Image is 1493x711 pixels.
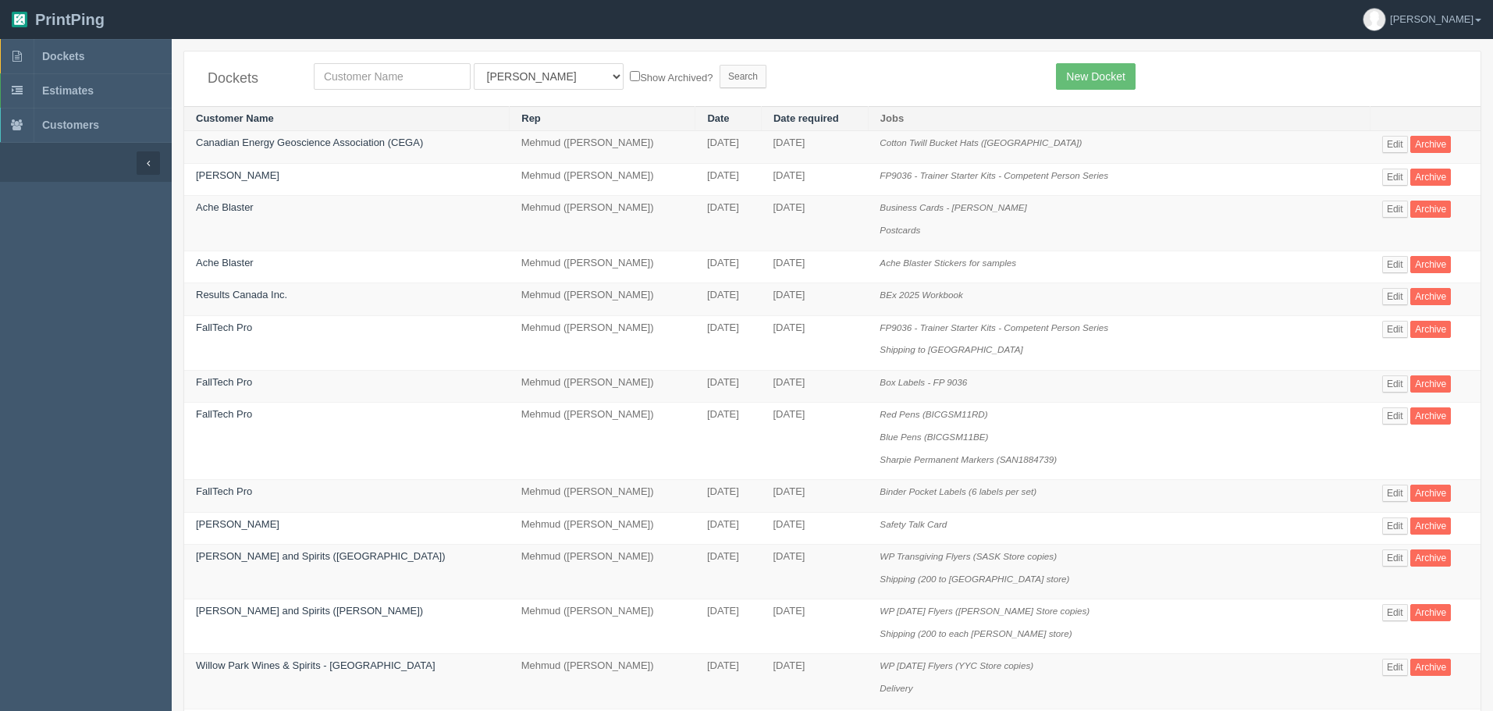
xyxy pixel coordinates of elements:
[695,599,762,654] td: [DATE]
[761,545,868,599] td: [DATE]
[880,322,1108,332] i: FP9036 - Trainer Starter Kits - Competent Person Series
[720,65,766,88] input: Search
[773,112,839,124] a: Date required
[880,202,1026,212] i: Business Cards - [PERSON_NAME]
[510,480,695,513] td: Mehmud ([PERSON_NAME])
[695,403,762,480] td: [DATE]
[761,480,868,513] td: [DATE]
[880,225,920,235] i: Postcards
[761,163,868,196] td: [DATE]
[880,137,1082,148] i: Cotton Twill Bucket Hats ([GEOGRAPHIC_DATA])
[880,551,1057,561] i: WP Transgiving Flyers (SASK Store copies)
[1382,407,1408,425] a: Edit
[1410,517,1451,535] a: Archive
[196,518,279,530] a: [PERSON_NAME]
[196,289,287,300] a: Results Canada Inc.
[1056,63,1135,90] a: New Docket
[868,106,1370,131] th: Jobs
[880,660,1033,670] i: WP [DATE] Flyers (YYC Store copies)
[510,654,695,709] td: Mehmud ([PERSON_NAME])
[42,84,94,97] span: Estimates
[521,112,541,124] a: Rep
[1382,136,1408,153] a: Edit
[510,599,695,654] td: Mehmud ([PERSON_NAME])
[880,574,1069,584] i: Shipping (200 to [GEOGRAPHIC_DATA] store)
[880,606,1090,616] i: WP [DATE] Flyers ([PERSON_NAME] Store copies)
[208,71,290,87] h4: Dockets
[196,659,435,671] a: Willow Park Wines & Spirits - [GEOGRAPHIC_DATA]
[510,163,695,196] td: Mehmud ([PERSON_NAME])
[196,376,252,388] a: FallTech Pro
[761,370,868,403] td: [DATE]
[510,315,695,370] td: Mehmud ([PERSON_NAME])
[630,71,640,81] input: Show Archived?
[880,409,987,419] i: Red Pens (BICGSM11RD)
[1410,136,1451,153] a: Archive
[630,68,713,86] label: Show Archived?
[196,322,252,333] a: FallTech Pro
[1410,659,1451,676] a: Archive
[1382,201,1408,218] a: Edit
[510,370,695,403] td: Mehmud ([PERSON_NAME])
[1382,288,1408,305] a: Edit
[510,196,695,251] td: Mehmud ([PERSON_NAME])
[880,519,947,529] i: Safety Talk Card
[1410,321,1451,338] a: Archive
[880,290,963,300] i: BEx 2025 Workbook
[196,257,254,268] a: Ache Blaster
[695,163,762,196] td: [DATE]
[761,315,868,370] td: [DATE]
[695,545,762,599] td: [DATE]
[761,283,868,316] td: [DATE]
[1382,604,1408,621] a: Edit
[761,131,868,164] td: [DATE]
[1382,375,1408,393] a: Edit
[761,654,868,709] td: [DATE]
[314,63,471,90] input: Customer Name
[510,545,695,599] td: Mehmud ([PERSON_NAME])
[1382,256,1408,273] a: Edit
[880,683,912,693] i: Delivery
[510,403,695,480] td: Mehmud ([PERSON_NAME])
[1382,321,1408,338] a: Edit
[880,628,1072,638] i: Shipping (200 to each [PERSON_NAME] store)
[1410,549,1451,567] a: Archive
[196,169,279,181] a: [PERSON_NAME]
[695,370,762,403] td: [DATE]
[1410,604,1451,621] a: Archive
[695,654,762,709] td: [DATE]
[880,377,967,387] i: Box Labels - FP 9036
[880,432,988,442] i: Blue Pens (BICGSM11BE)
[880,170,1108,180] i: FP9036 - Trainer Starter Kits - Competent Person Series
[1363,9,1385,30] img: avatar_default-7531ab5dedf162e01f1e0bb0964e6a185e93c5c22dfe317fb01d7f8cd2b1632c.jpg
[695,480,762,513] td: [DATE]
[42,50,84,62] span: Dockets
[1410,407,1451,425] a: Archive
[1382,549,1408,567] a: Edit
[510,283,695,316] td: Mehmud ([PERSON_NAME])
[196,408,252,420] a: FallTech Pro
[1382,517,1408,535] a: Edit
[1382,659,1408,676] a: Edit
[196,605,423,617] a: [PERSON_NAME] and Spirits ([PERSON_NAME])
[1410,485,1451,502] a: Archive
[880,258,1016,268] i: Ache Blaster Stickers for samples
[695,512,762,545] td: [DATE]
[1410,375,1451,393] a: Archive
[1382,485,1408,502] a: Edit
[761,599,868,654] td: [DATE]
[510,131,695,164] td: Mehmud ([PERSON_NAME])
[761,512,868,545] td: [DATE]
[695,315,762,370] td: [DATE]
[695,251,762,283] td: [DATE]
[42,119,99,131] span: Customers
[196,137,423,148] a: Canadian Energy Geoscience Association (CEGA)
[761,403,868,480] td: [DATE]
[880,344,1022,354] i: Shipping to [GEOGRAPHIC_DATA]
[707,112,729,124] a: Date
[1410,288,1451,305] a: Archive
[1410,169,1451,186] a: Archive
[695,131,762,164] td: [DATE]
[196,485,252,497] a: FallTech Pro
[196,112,274,124] a: Customer Name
